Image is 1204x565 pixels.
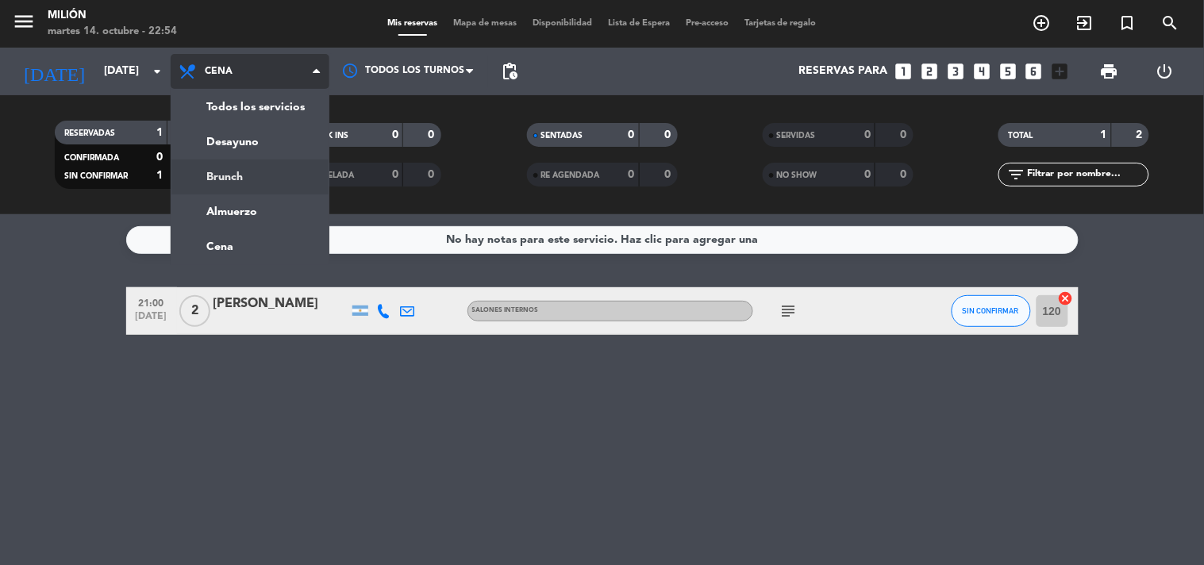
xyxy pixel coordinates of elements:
span: [DATE] [132,311,171,329]
div: [PERSON_NAME] [213,294,348,314]
i: looks_two [919,61,940,82]
i: turned_in_not [1118,13,1137,33]
a: Almuerzo [171,194,329,229]
span: Mis reservas [379,19,445,28]
strong: 0 [664,169,674,180]
span: RE AGENDADA [541,171,600,179]
i: exit_to_app [1075,13,1094,33]
i: looks_5 [998,61,1018,82]
i: filter_list [1006,165,1025,184]
strong: 0 [156,152,163,163]
span: SENTADAS [541,132,583,140]
div: Milión [48,8,177,24]
div: No hay notas para este servicio. Haz clic para agregar una [446,231,758,249]
span: Cena [205,66,233,77]
strong: 1 [156,127,163,138]
strong: 0 [392,129,398,140]
i: looks_one [893,61,914,82]
i: subject [779,302,798,321]
button: SIN CONFIRMAR [952,295,1031,327]
strong: 0 [664,129,674,140]
a: Desayuno [171,125,329,160]
strong: 0 [629,169,635,180]
strong: 0 [900,169,910,180]
i: cancel [1058,290,1074,306]
span: Pre-acceso [678,19,737,28]
i: arrow_drop_down [148,62,167,81]
strong: 0 [864,129,871,140]
strong: 1 [1101,129,1107,140]
i: looks_3 [945,61,966,82]
i: menu [12,10,36,33]
strong: 0 [864,169,871,180]
span: print [1100,62,1119,81]
span: TOTAL [1008,132,1033,140]
a: Todos los servicios [171,90,329,125]
i: power_settings_new [1155,62,1174,81]
i: add_box [1050,61,1071,82]
input: Filtrar por nombre... [1025,166,1148,183]
span: 21:00 [132,293,171,311]
span: Mapa de mesas [445,19,525,28]
a: Cena [171,229,329,264]
div: martes 14. octubre - 22:54 [48,24,177,40]
span: Reservas para [798,65,887,78]
span: pending_actions [500,62,519,81]
i: add_circle_outline [1033,13,1052,33]
strong: 0 [900,129,910,140]
span: NO SHOW [777,171,817,179]
div: LOG OUT [1137,48,1192,95]
span: Disponibilidad [525,19,600,28]
span: SIN CONFIRMAR [963,306,1019,315]
a: Brunch [171,160,329,194]
i: looks_6 [1024,61,1044,82]
span: CANCELADA [305,171,354,179]
strong: 1 [156,170,163,181]
button: menu [12,10,36,39]
span: SALONES INTERNOS [472,307,539,313]
i: looks_4 [971,61,992,82]
span: Lista de Espera [600,19,678,28]
i: [DATE] [12,54,96,89]
span: RESERVADAS [64,129,115,137]
span: SIN CONFIRMAR [64,172,128,180]
strong: 2 [1137,129,1146,140]
i: search [1161,13,1180,33]
strong: 0 [629,129,635,140]
strong: 0 [429,129,438,140]
span: Tarjetas de regalo [737,19,825,28]
span: SERVIDAS [777,132,816,140]
span: 2 [179,295,210,327]
strong: 0 [392,169,398,180]
strong: 0 [429,169,438,180]
span: CONFIRMADA [64,154,119,162]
